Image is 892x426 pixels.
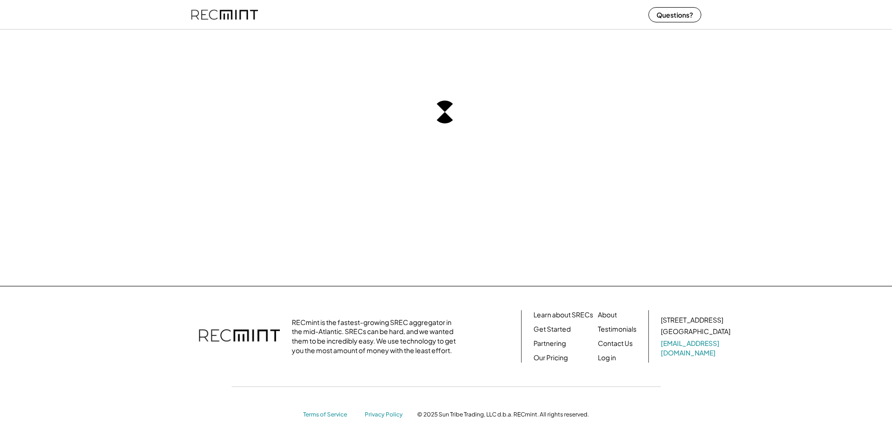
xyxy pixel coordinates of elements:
img: recmint-logotype%403x.png [199,320,280,353]
a: Contact Us [598,339,633,348]
div: [GEOGRAPHIC_DATA] [661,327,730,336]
a: Learn about SRECs [533,310,593,320]
a: Get Started [533,325,571,334]
div: RECmint is the fastest-growing SREC aggregator in the mid-Atlantic. SRECs can be hard, and we wan... [292,318,461,355]
div: © 2025 Sun Tribe Trading, LLC d.b.a. RECmint. All rights reserved. [417,411,589,418]
a: [EMAIL_ADDRESS][DOMAIN_NAME] [661,339,732,357]
a: Testimonials [598,325,636,334]
button: Questions? [648,7,701,22]
a: Partnering [533,339,566,348]
div: [STREET_ADDRESS] [661,315,723,325]
img: recmint-logotype%403x%20%281%29.jpeg [191,2,258,27]
a: Our Pricing [533,353,568,363]
a: Privacy Policy [365,411,408,419]
a: Terms of Service [303,411,356,419]
a: About [598,310,617,320]
a: Log in [598,353,616,363]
